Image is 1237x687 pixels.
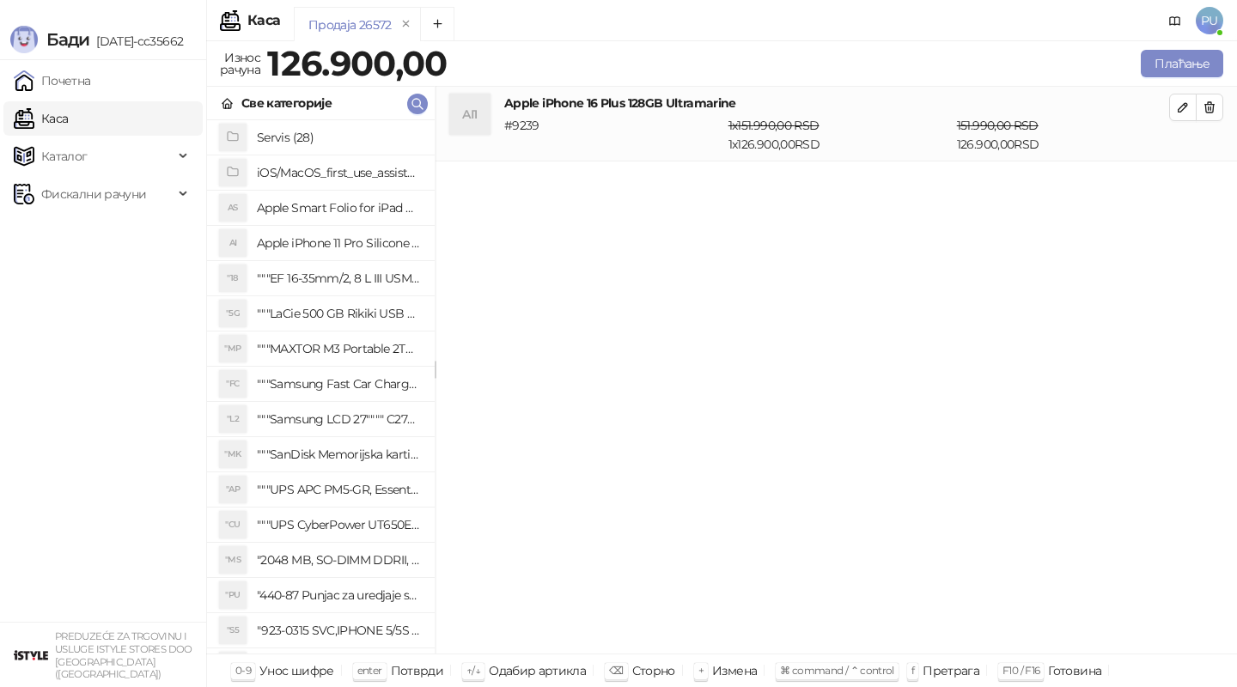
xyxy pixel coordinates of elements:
div: 126.900,00 RSD [954,116,1173,154]
div: "AP [219,476,247,503]
span: + [698,664,704,677]
div: # 9239 [501,116,725,154]
h4: Apple iPhone 16 Plus 128GB Ultramarine [504,94,1169,112]
a: Каса [14,101,68,136]
h4: """Samsung LCD 27"""" C27F390FHUXEN""" [257,405,421,433]
strong: 126.900,00 [267,42,448,84]
span: 0-9 [235,664,251,677]
span: enter [357,664,382,677]
h4: """SanDisk Memorijska kartica 256GB microSDXC sa SD adapterom SDSQXA1-256G-GN6MA - Extreme PLUS, ... [257,441,421,468]
div: 1 x 126.900,00 RSD [725,116,954,154]
div: Потврди [391,660,444,682]
span: Каталог [41,139,88,173]
button: remove [395,17,417,32]
h4: "923-0315 SVC,IPHONE 5/5S BATTERY REMOVAL TRAY Držač za iPhone sa kojim se otvara display [257,617,421,644]
div: "SD [219,652,247,679]
div: "FC [219,370,247,398]
button: Add tab [420,7,454,41]
div: "L2 [219,405,247,433]
h4: "923-0448 SVC,IPHONE,TOURQUE DRIVER KIT .65KGF- CM Šrafciger " [257,652,421,679]
div: "S5 [219,617,247,644]
h4: """EF 16-35mm/2, 8 L III USM""" [257,264,421,292]
span: Фискални рачуни [41,177,146,211]
div: "MK [219,441,247,468]
img: Logo [10,26,38,53]
small: PREDUZEĆE ZA TRGOVINU I USLUGE ISTYLE STORES DOO [GEOGRAPHIC_DATA] ([GEOGRAPHIC_DATA]) [55,630,192,680]
span: 151.990,00 RSD [957,118,1039,133]
div: "MS [219,546,247,574]
div: "MP [219,335,247,362]
div: "PU [219,581,247,609]
h4: Apple Smart Folio for iPad mini (A17 Pro) - Sage [257,194,421,222]
h4: iOS/MacOS_first_use_assistance (4) [257,159,421,186]
span: f [911,664,914,677]
span: [DATE]-cc35662 [89,33,183,49]
div: grid [207,120,435,654]
h4: """UPS APC PM5-GR, Essential Surge Arrest,5 utic_nica""" [257,476,421,503]
h4: """Samsung Fast Car Charge Adapter, brzi auto punja_, boja crna""" [257,370,421,398]
span: ⌫ [609,664,623,677]
a: Почетна [14,64,91,98]
div: Унос шифре [259,660,334,682]
div: Износ рачуна [216,46,264,81]
a: Документација [1161,7,1189,34]
div: AS [219,194,247,222]
h4: "2048 MB, SO-DIMM DDRII, 667 MHz, Napajanje 1,8 0,1 V, Latencija CL5" [257,546,421,574]
div: Све категорије [241,94,332,112]
div: Измена [712,660,757,682]
button: Плаћање [1141,50,1223,77]
div: AI1 [449,94,491,135]
span: ↑/↓ [466,664,480,677]
h4: """LaCie 500 GB Rikiki USB 3.0 / Ultra Compact & Resistant aluminum / USB 3.0 / 2.5""""""" [257,300,421,327]
span: F10 / F16 [1002,664,1039,677]
span: 1 x 151.990,00 RSD [728,118,820,133]
h4: """UPS CyberPower UT650EG, 650VA/360W , line-int., s_uko, desktop""" [257,511,421,538]
div: Продаја 26572 [308,15,392,34]
div: Претрага [923,660,979,682]
span: ⌘ command / ⌃ control [780,664,894,677]
div: Одабир артикла [489,660,586,682]
div: AI [219,229,247,257]
div: Каса [247,14,280,27]
h4: Servis (28) [257,124,421,151]
div: "18 [219,264,247,292]
h4: """MAXTOR M3 Portable 2TB 2.5"""" crni eksterni hard disk HX-M201TCB/GM""" [257,335,421,362]
span: PU [1196,7,1223,34]
h4: Apple iPhone 11 Pro Silicone Case - Black [257,229,421,257]
h4: "440-87 Punjac za uredjaje sa micro USB portom 4/1, Stand." [257,581,421,609]
div: Готовина [1048,660,1101,682]
div: "5G [219,300,247,327]
div: Сторно [632,660,675,682]
span: Бади [46,29,89,50]
div: "CU [219,511,247,538]
img: 64x64-companyLogo-77b92cf4-9946-4f36-9751-bf7bb5fd2c7d.png [14,638,48,672]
